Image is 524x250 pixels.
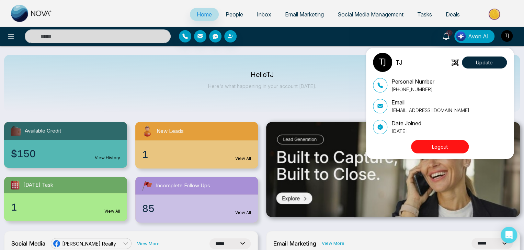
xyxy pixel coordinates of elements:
[411,140,469,153] button: Logout
[391,86,434,93] p: [PHONE_NUMBER]
[462,57,507,68] button: Update
[391,98,469,107] p: Email
[391,127,421,135] p: [DATE]
[391,107,469,114] p: [EMAIL_ADDRESS][DOMAIN_NAME]
[391,77,434,86] p: Personal Number
[391,119,421,127] p: Date Joined
[396,58,402,67] p: TJ
[501,227,517,243] div: Open Intercom Messenger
